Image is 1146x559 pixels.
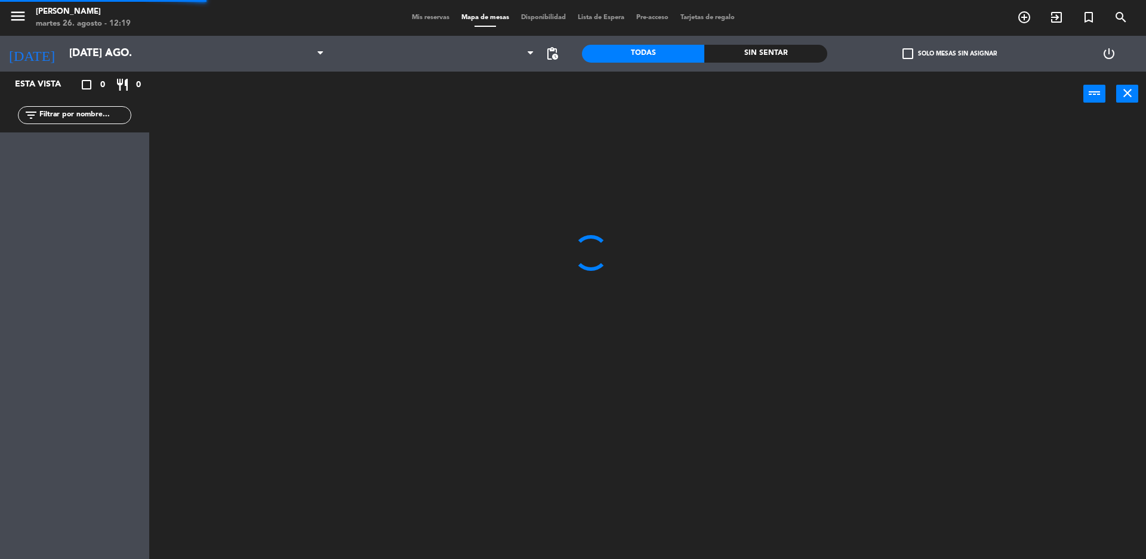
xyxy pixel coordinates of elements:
[545,47,559,61] span: pending_actions
[79,78,94,92] i: crop_square
[136,78,141,92] span: 0
[1114,10,1128,24] i: search
[572,14,630,21] span: Lista de Espera
[36,18,131,30] div: martes 26. agosto - 12:19
[1116,85,1138,103] button: close
[1049,10,1064,24] i: exit_to_app
[1082,10,1096,24] i: turned_in_not
[455,14,515,21] span: Mapa de mesas
[704,45,827,63] div: Sin sentar
[9,7,27,29] button: menu
[1088,86,1102,100] i: power_input
[38,109,131,122] input: Filtrar por nombre...
[630,14,674,21] span: Pre-acceso
[24,108,38,122] i: filter_list
[515,14,572,21] span: Disponibilidad
[902,48,997,59] label: Solo mesas sin asignar
[674,14,741,21] span: Tarjetas de regalo
[100,78,105,92] span: 0
[406,14,455,21] span: Mis reservas
[1017,10,1031,24] i: add_circle_outline
[1120,86,1135,100] i: close
[6,78,86,92] div: Esta vista
[115,78,130,92] i: restaurant
[582,45,704,63] div: Todas
[1083,85,1105,103] button: power_input
[102,47,116,61] i: arrow_drop_down
[9,7,27,25] i: menu
[36,6,131,18] div: [PERSON_NAME]
[1102,47,1116,61] i: power_settings_new
[902,48,913,59] span: check_box_outline_blank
